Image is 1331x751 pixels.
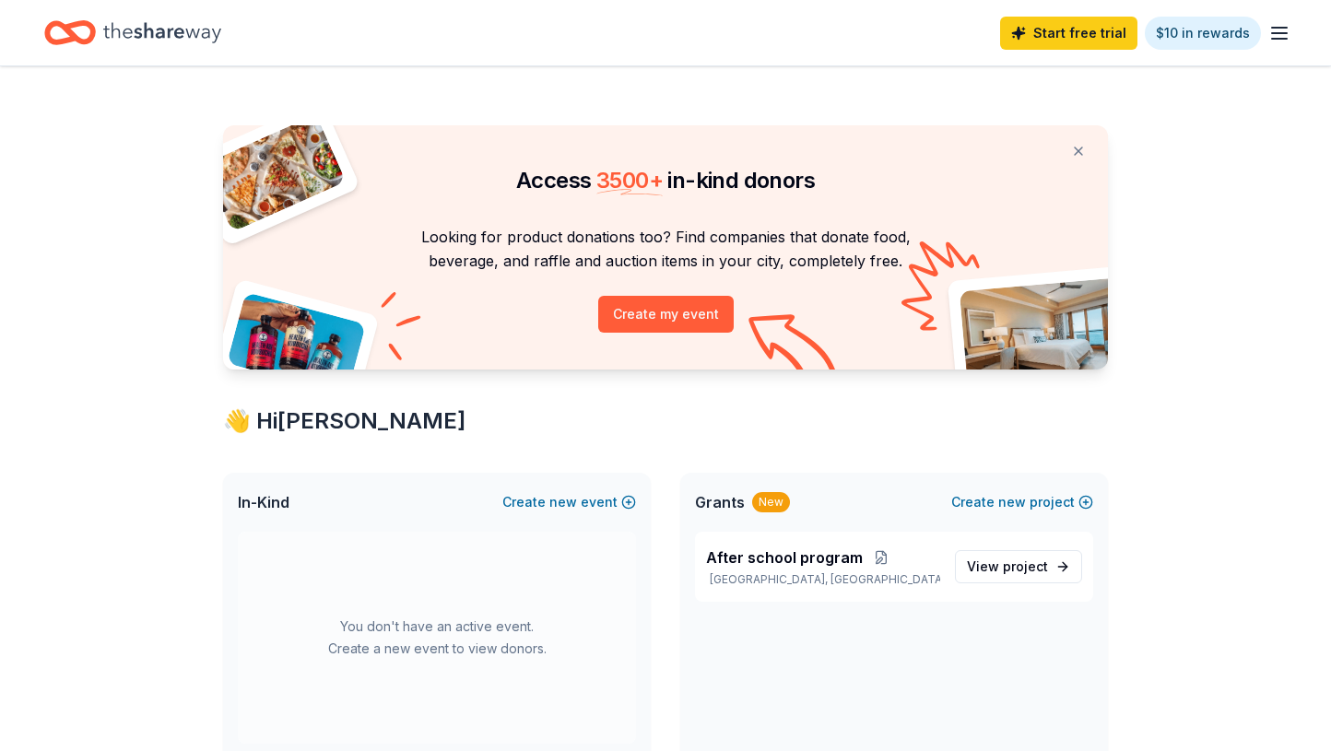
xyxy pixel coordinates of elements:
[998,491,1026,513] span: new
[951,491,1093,513] button: Createnewproject
[706,546,863,569] span: After school program
[549,491,577,513] span: new
[596,167,663,194] span: 3500 +
[502,491,636,513] button: Createnewevent
[516,167,815,194] span: Access in-kind donors
[238,491,289,513] span: In-Kind
[1000,17,1137,50] a: Start free trial
[748,314,841,383] img: Curvy arrow
[752,492,790,512] div: New
[245,225,1086,274] p: Looking for product donations too? Find companies that donate food, beverage, and raffle and auct...
[598,296,734,333] button: Create my event
[238,532,636,744] div: You don't have an active event. Create a new event to view donors.
[967,556,1048,578] span: View
[203,114,347,232] img: Pizza
[695,491,745,513] span: Grants
[1145,17,1261,50] a: $10 in rewards
[955,550,1082,583] a: View project
[706,572,940,587] p: [GEOGRAPHIC_DATA], [GEOGRAPHIC_DATA]
[1003,558,1048,574] span: project
[44,11,221,54] a: Home
[223,406,1108,436] div: 👋 Hi [PERSON_NAME]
